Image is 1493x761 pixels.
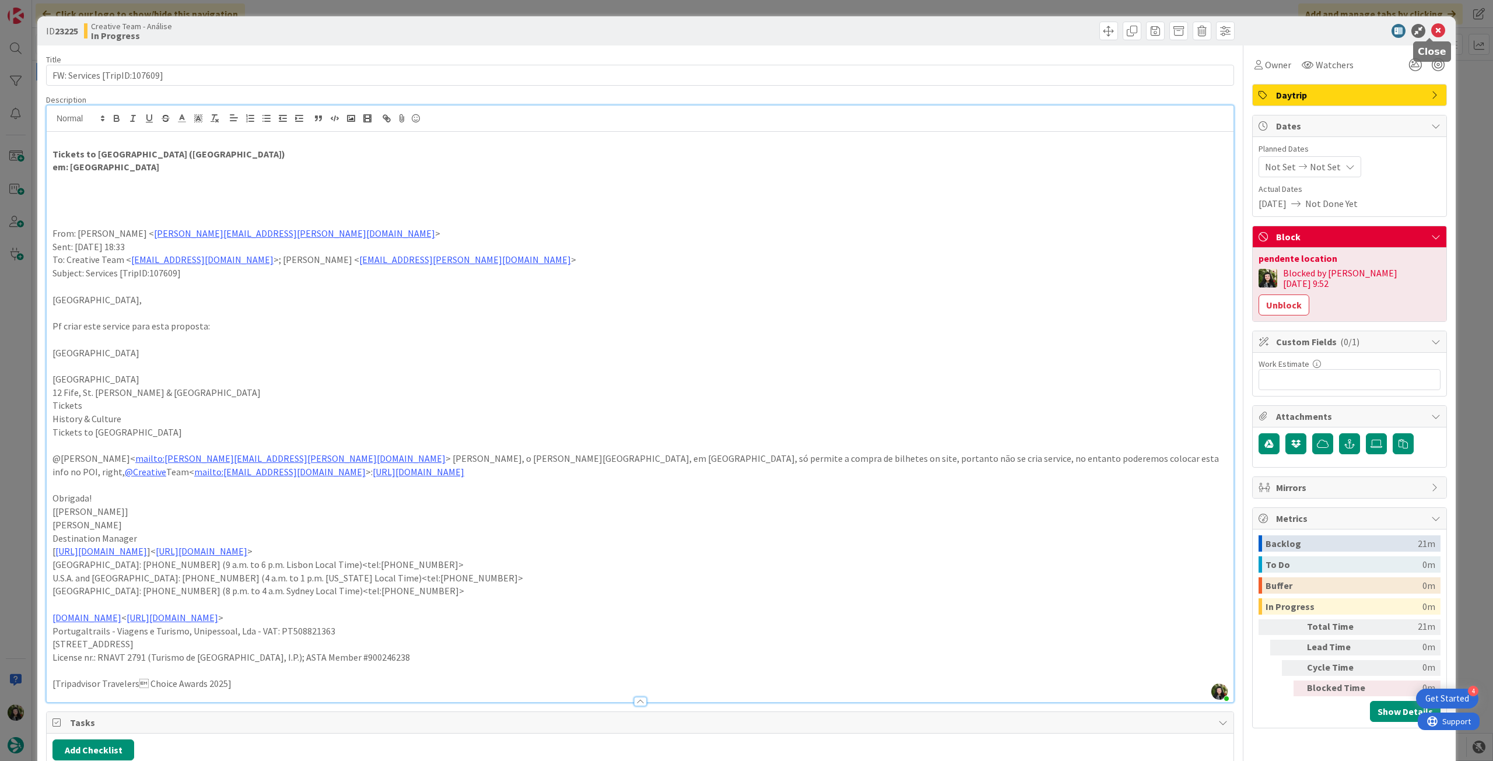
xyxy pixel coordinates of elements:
p: Portugaltrails - Viagens e Turismo, Unipessoal, Lda - VAT: PT508821363 [52,625,1228,638]
a: [PERSON_NAME][EMAIL_ADDRESS][PERSON_NAME][DOMAIN_NAME] [154,227,435,239]
strong: em: [GEOGRAPHIC_DATA] [52,161,159,173]
span: ID [46,24,78,38]
div: To Do [1266,556,1422,573]
p: License nr.: RNAVT 2791 (Turismo de [GEOGRAPHIC_DATA], I.P.); ASTA Member #900246238 [52,651,1228,664]
button: Unblock [1259,294,1309,315]
p: Subject: Services [TripID:107609] [52,266,1228,280]
p: @[PERSON_NAME]< > [PERSON_NAME], o [PERSON_NAME][GEOGRAPHIC_DATA], em [GEOGRAPHIC_DATA], só permi... [52,452,1228,478]
b: 23225 [55,25,78,37]
div: Total Time [1307,619,1371,635]
a: [URL][DOMAIN_NAME] [156,545,247,557]
div: 0m [1376,660,1435,676]
span: Dates [1276,119,1425,133]
span: Watchers [1316,58,1354,72]
p: [GEOGRAPHIC_DATA], [52,293,1228,307]
a: mailto:[PERSON_NAME][EMAIL_ADDRESS][PERSON_NAME][DOMAIN_NAME] [135,453,446,464]
div: 21m [1418,535,1435,552]
p: Obrigada! [52,492,1228,505]
p: U.S.A. and [GEOGRAPHIC_DATA]: [PHONE_NUMBER] (4 a.m. to 1 p.m. [US_STATE] Local Time)<tel:[PHONE_... [52,571,1228,585]
span: Creative Team - Análise [91,22,172,31]
div: 0m [1376,640,1435,655]
div: 4 [1468,686,1478,696]
p: [PERSON_NAME] [52,518,1228,532]
a: [URL][DOMAIN_NAME] [55,545,147,557]
p: Sent: [DATE] 18:33 [52,240,1228,254]
p: Pf criar este service para esta proposta: [52,320,1228,333]
a: @Creative [125,466,166,478]
span: Owner [1265,58,1291,72]
p: 12 Fife, St. [PERSON_NAME] & [GEOGRAPHIC_DATA] [52,386,1228,399]
a: [URL][DOMAIN_NAME] [127,612,218,623]
label: Title [46,54,61,65]
p: Destination Manager [52,532,1228,545]
img: BC [1259,269,1277,287]
p: History & Culture [52,412,1228,426]
p: To: Creative Team < >; [PERSON_NAME] < > [52,253,1228,266]
label: Work Estimate [1259,359,1309,369]
span: Attachments [1276,409,1425,423]
a: [EMAIL_ADDRESS][PERSON_NAME][DOMAIN_NAME] [359,254,571,265]
p: Tickets to [GEOGRAPHIC_DATA] [52,426,1228,439]
span: Mirrors [1276,481,1425,495]
span: Planned Dates [1259,143,1441,155]
input: type card name here... [46,65,1234,86]
button: Show Details [1370,701,1441,722]
p: [[PERSON_NAME]] [52,505,1228,518]
span: Support [24,2,53,16]
button: Add Checklist [52,739,134,760]
p: [GEOGRAPHIC_DATA]: [PHONE_NUMBER] (8 p.m. to 4 a.m. Sydney Local Time)<tel:[PHONE_NUMBER]> [52,584,1228,598]
div: Blocked by [PERSON_NAME] [DATE] 9:52 [1283,268,1441,289]
p: [GEOGRAPHIC_DATA]: [PHONE_NUMBER] (9 a.m. to 6 p.m. Lisbon Local Time)<tel:[PHONE_NUMBER]> [52,558,1228,571]
div: Open Get Started checklist, remaining modules: 4 [1416,689,1478,709]
span: Block [1276,230,1425,244]
div: 0m [1422,577,1435,594]
div: 0m [1422,598,1435,615]
div: 0m [1422,556,1435,573]
img: PKF90Q5jPr56cBaliQnj6ZMmbSdpAOLY.jpg [1211,683,1228,700]
span: Daytrip [1276,88,1425,102]
span: Metrics [1276,511,1425,525]
h5: Close [1418,46,1446,57]
p: From: [PERSON_NAME] < > [52,227,1228,240]
p: [GEOGRAPHIC_DATA] [52,373,1228,386]
div: Cycle Time [1307,660,1371,676]
span: Tasks [70,716,1212,730]
span: Custom Fields [1276,335,1425,349]
div: pendente location [1259,254,1441,263]
a: [URL][DOMAIN_NAME] [373,466,464,478]
b: In Progress [91,31,172,40]
p: [STREET_ADDRESS] [52,637,1228,651]
p: [ ]< > [52,545,1228,558]
span: Description [46,94,86,105]
span: Not Set [1310,160,1341,174]
a: [DOMAIN_NAME] [52,612,121,623]
div: 0m [1376,681,1435,696]
div: 21m [1376,619,1435,635]
a: mailto:[EMAIL_ADDRESS][DOMAIN_NAME] [194,466,366,478]
p: [Tripadvisor Travelers Choice Awards 2025] [52,677,1228,690]
div: Blocked Time [1307,681,1371,696]
p: [GEOGRAPHIC_DATA] [52,346,1228,360]
strong: Tickets to [GEOGRAPHIC_DATA] ([GEOGRAPHIC_DATA]) [52,148,285,160]
div: Backlog [1266,535,1418,552]
span: [DATE] [1259,197,1287,211]
div: In Progress [1266,598,1422,615]
div: Buffer [1266,577,1422,594]
div: Get Started [1425,693,1469,704]
div: Lead Time [1307,640,1371,655]
p: Tickets [52,399,1228,412]
span: Not Done Yet [1305,197,1358,211]
span: ( 0/1 ) [1340,336,1359,348]
a: [EMAIL_ADDRESS][DOMAIN_NAME] [131,254,274,265]
span: Actual Dates [1259,183,1441,195]
p: < > [52,611,1228,625]
span: Not Set [1265,160,1296,174]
